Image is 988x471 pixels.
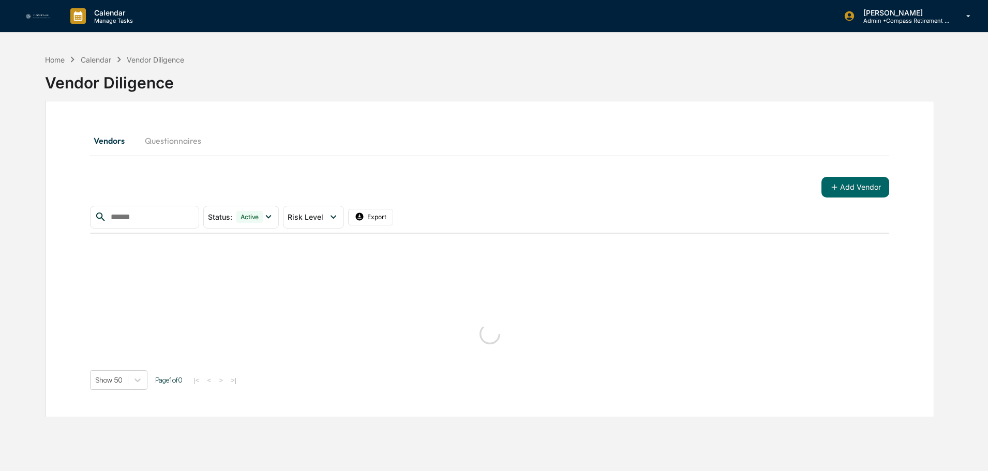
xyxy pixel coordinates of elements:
button: >| [228,376,239,385]
div: Vendor Diligence [127,55,184,64]
span: Risk Level [288,212,323,221]
button: Vendors [90,128,137,153]
img: logo [25,13,50,19]
button: |< [190,376,202,385]
button: Add Vendor [821,177,889,197]
button: Questionnaires [137,128,209,153]
button: < [204,376,214,385]
div: Active [236,211,263,223]
span: Page 1 of 0 [155,376,183,384]
p: [PERSON_NAME] [855,8,951,17]
p: Calendar [86,8,138,17]
button: > [216,376,226,385]
button: Export [348,209,394,225]
div: Calendar [81,55,111,64]
p: Admin • Compass Retirement Solutions [855,17,951,24]
div: secondary tabs example [90,128,889,153]
div: Home [45,55,65,64]
span: Status : [208,212,232,221]
p: Manage Tasks [86,17,138,24]
div: Vendor Diligence [45,65,934,92]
